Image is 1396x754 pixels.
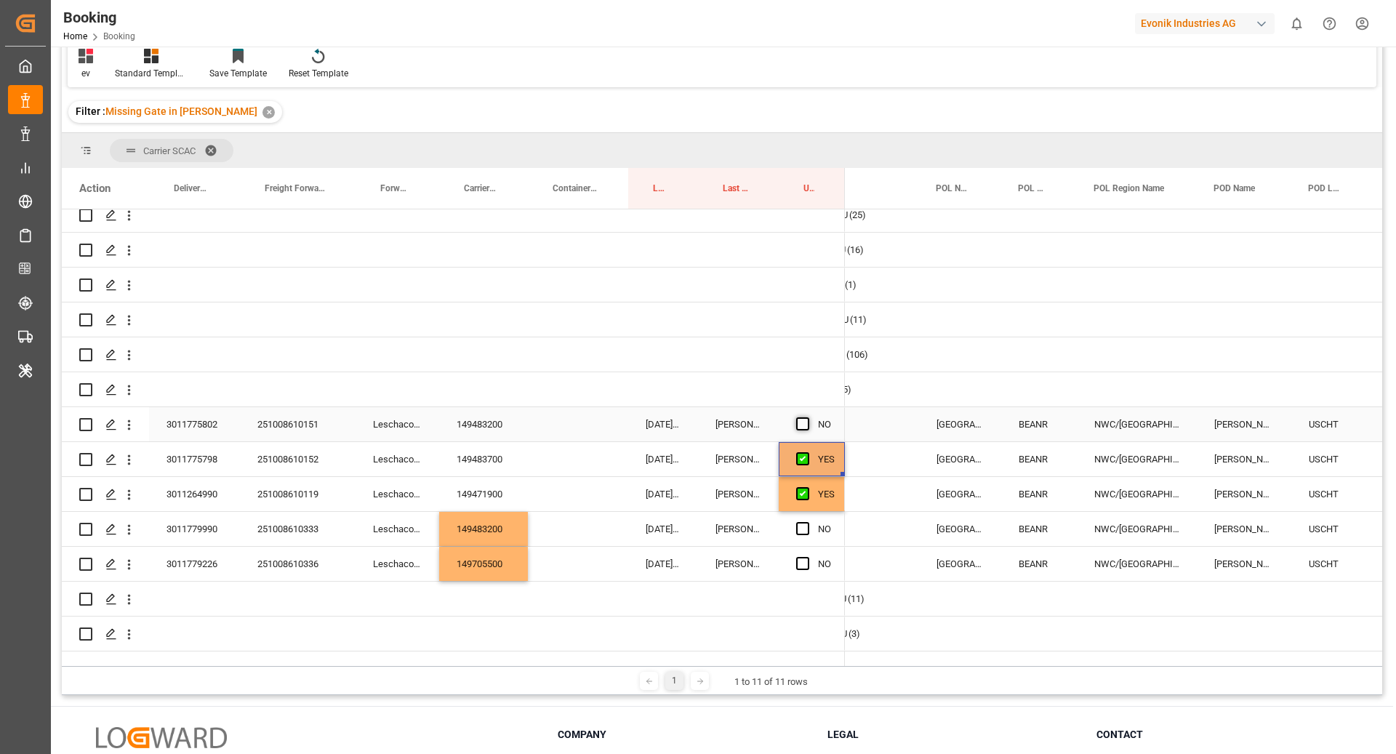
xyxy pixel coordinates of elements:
span: POL Region Name [1094,183,1164,193]
div: [PERSON_NAME] [1197,512,1291,546]
a: Home [63,31,87,41]
span: Filter : [76,105,105,117]
div: Press SPACE to select this row. [62,407,845,442]
div: Press SPACE to select this row. [62,233,845,268]
span: (106) [846,338,868,372]
span: Carrier SCAC [143,145,196,156]
div: Reset Template [289,67,348,80]
div: Press SPACE to select this row. [62,442,845,477]
div: [GEOGRAPHIC_DATA] [919,442,1001,476]
div: USCHT [1291,477,1373,511]
div: Press SPACE to select this row. [62,547,845,582]
div: Press SPACE to select this row. [62,268,845,302]
div: 3011775798 [149,442,240,476]
h3: Company [558,727,809,742]
div: [GEOGRAPHIC_DATA] [919,512,1001,546]
div: USCHT [1291,512,1373,546]
span: Container No. [553,183,598,193]
button: show 0 new notifications [1280,7,1313,40]
span: POL Locode [1018,183,1046,193]
div: NWC/[GEOGRAPHIC_DATA] [GEOGRAPHIC_DATA] / [GEOGRAPHIC_DATA] [1077,442,1197,476]
div: [PERSON_NAME] [698,477,779,511]
div: 149483200 [439,512,528,546]
span: Freight Forwarder's Reference No. [265,183,325,193]
div: [DATE] 09:08:32 [628,442,698,476]
span: (5) [840,373,851,406]
div: BEANR [1001,547,1077,581]
div: 3011779226 [149,547,240,581]
div: [PERSON_NAME] [698,407,779,441]
div: [PERSON_NAME] [698,512,779,546]
div: [GEOGRAPHIC_DATA] [919,407,1001,441]
div: [GEOGRAPHIC_DATA] [919,477,1001,511]
div: Leschaco Bremen [356,512,439,546]
div: 251008610333 [240,512,356,546]
div: NO [818,513,831,546]
div: 3011264990 [149,477,240,511]
div: Save Template [209,67,267,80]
div: Evonik Industries AG [1135,13,1275,34]
img: Logward Logo [96,727,227,748]
span: POL Name [936,183,970,193]
div: 1 to 11 of 11 rows [734,675,808,689]
div: 251008610152 [240,442,356,476]
div: [DATE] 09:07:53 [628,547,698,581]
div: BEANR [1001,407,1077,441]
div: USCHT [1291,442,1373,476]
div: [PERSON_NAME] [698,547,779,581]
div: ✕ [262,106,275,119]
div: YES [818,443,835,476]
div: [PERSON_NAME] [1197,407,1291,441]
div: Press SPACE to select this row. [62,512,845,547]
div: 149471900 [439,477,528,511]
span: Forwarder Name [380,183,409,193]
span: POD Name [1214,183,1255,193]
div: 251008610336 [240,547,356,581]
div: 251008610119 [240,477,356,511]
div: NO [818,548,831,581]
div: YES [818,478,835,511]
div: Press SPACE to select this row. [62,198,845,233]
span: Carrier Booking No. [464,183,497,193]
div: Leschaco Bremen [356,547,439,581]
div: NWC/[GEOGRAPHIC_DATA] [GEOGRAPHIC_DATA] / [GEOGRAPHIC_DATA] [1077,547,1197,581]
div: Press SPACE to select this row. [62,477,845,512]
div: [PERSON_NAME] [1197,477,1291,511]
div: Leschaco Bremen [356,442,439,476]
div: 3011775802 [149,407,240,441]
h3: Legal [827,727,1079,742]
div: 3011779990 [149,512,240,546]
div: [PERSON_NAME] [698,442,779,476]
div: NWC/[GEOGRAPHIC_DATA] [GEOGRAPHIC_DATA] / [GEOGRAPHIC_DATA] [1077,477,1197,511]
div: [PERSON_NAME] [1197,442,1291,476]
div: Press SPACE to select this row. [62,582,845,617]
span: Update Last Opened By [803,183,814,193]
span: (16) [847,233,864,267]
div: Booking [63,7,135,28]
div: BEANR [1001,477,1077,511]
span: Delivery No. [174,183,209,193]
div: Leschaco Bremen [356,407,439,441]
div: ev [79,67,93,80]
div: Standard Templates [115,67,188,80]
span: POD Locode [1308,183,1342,193]
div: [PERSON_NAME] [1197,547,1291,581]
span: Last Opened By [723,183,748,193]
div: [DATE] 09:08:32 [628,407,698,441]
div: Press SPACE to select this row. [62,337,845,372]
button: Help Center [1313,7,1346,40]
span: (11) [850,303,867,337]
div: Press SPACE to select this row. [62,617,845,651]
div: BEANR [1001,442,1077,476]
span: (1) [845,268,857,302]
button: Evonik Industries AG [1135,9,1280,37]
div: USCHT [1291,407,1373,441]
div: 149483200 [439,407,528,441]
span: Missing Gate in [PERSON_NAME] [105,105,257,117]
div: [DATE] 09:08:32 [628,477,698,511]
div: NWC/[GEOGRAPHIC_DATA] [GEOGRAPHIC_DATA] / [GEOGRAPHIC_DATA] [1077,407,1197,441]
div: NWC/[GEOGRAPHIC_DATA] [GEOGRAPHIC_DATA] / [GEOGRAPHIC_DATA] [1077,512,1197,546]
div: [DATE] 09:08:09 [628,512,698,546]
span: (11) [848,582,865,616]
div: 149483700 [439,442,528,476]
